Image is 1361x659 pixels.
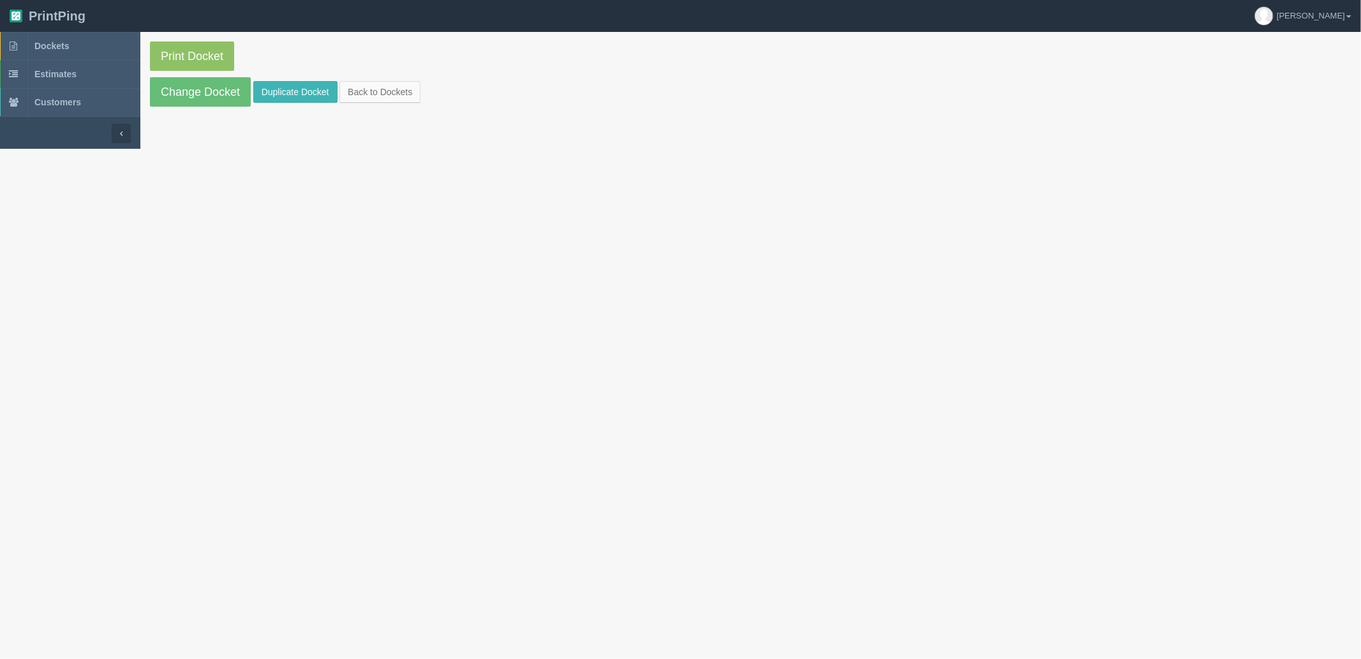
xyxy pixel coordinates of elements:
[150,77,251,107] a: Change Docket
[1255,7,1273,25] img: avatar_default-7531ab5dedf162e01f1e0bb0964e6a185e93c5c22dfe317fb01d7f8cd2b1632c.jpg
[339,81,420,103] a: Back to Dockets
[10,10,22,22] img: logo-3e63b451c926e2ac314895c53de4908e5d424f24456219fb08d385ab2e579770.png
[253,81,338,103] a: Duplicate Docket
[34,69,77,79] span: Estimates
[34,41,69,51] span: Dockets
[34,97,81,107] span: Customers
[150,42,234,71] a: Print Docket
